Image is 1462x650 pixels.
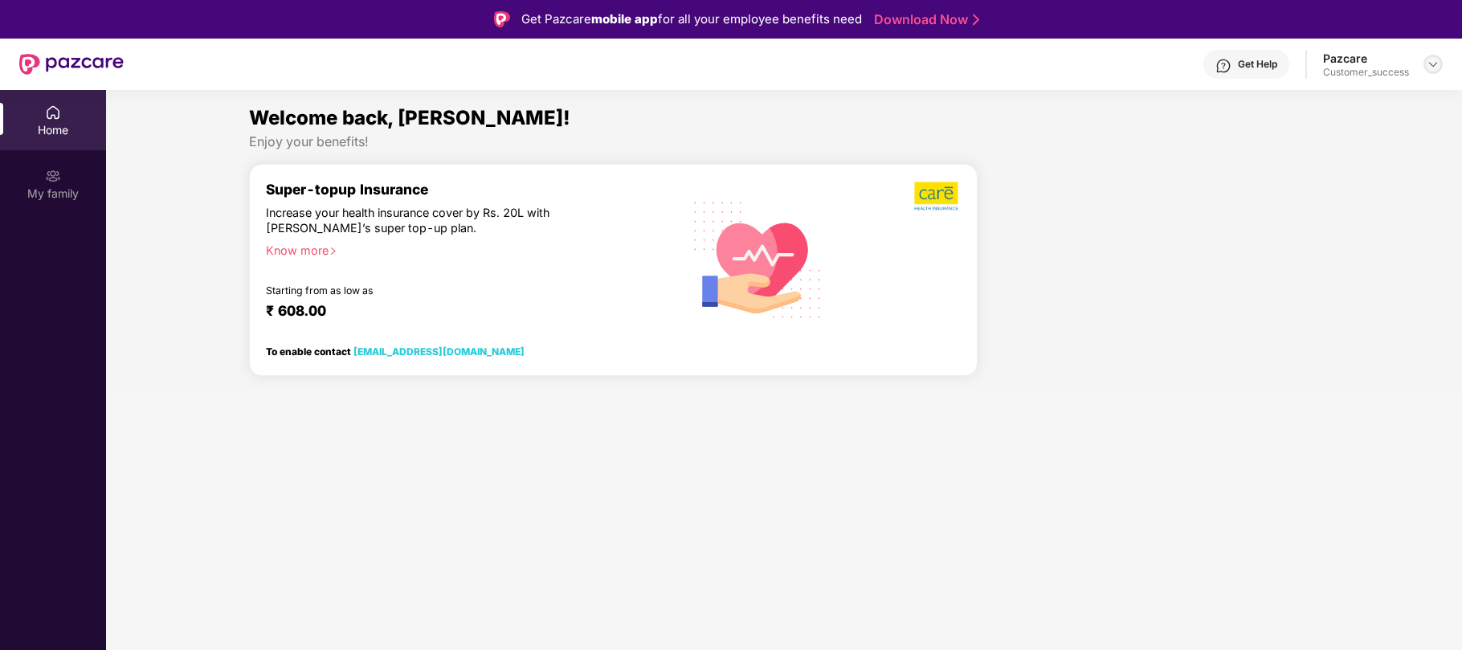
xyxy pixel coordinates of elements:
img: svg+xml;base64,PHN2ZyBpZD0iSG9tZSIgeG1sbnM9Imh0dHA6Ly93d3cudzMub3JnLzIwMDAvc3ZnIiB3aWR0aD0iMjAiIG... [45,104,61,121]
div: Starting from as low as [266,284,603,296]
a: Download Now [874,11,974,28]
div: ₹ 608.00 [266,302,655,321]
div: Get Pazcare for all your employee benefits need [521,10,862,29]
img: svg+xml;base64,PHN2ZyB4bWxucz0iaHR0cDovL3d3dy53My5vcmcvMjAwMC9zdmciIHhtbG5zOnhsaW5rPSJodHRwOi8vd3... [681,181,835,337]
strong: mobile app [591,11,658,27]
div: To enable contact [266,345,525,357]
div: Customer_success [1323,66,1409,79]
div: Know more [266,243,662,254]
div: Increase your health insurance cover by Rs. 20L with [PERSON_NAME]’s super top-up plan. [266,205,602,235]
img: New Pazcare Logo [19,54,124,75]
div: Pazcare [1323,51,1409,66]
div: Super-topup Insurance [266,181,672,198]
img: svg+xml;base64,PHN2ZyBpZD0iRHJvcGRvd24tMzJ4MzIiIHhtbG5zPSJodHRwOi8vd3d3LnczLm9yZy8yMDAwL3N2ZyIgd2... [1427,58,1440,71]
img: svg+xml;base64,PHN2ZyBpZD0iSGVscC0zMngzMiIgeG1sbnM9Imh0dHA6Ly93d3cudzMub3JnLzIwMDAvc3ZnIiB3aWR0aD... [1215,58,1231,74]
div: Enjoy your benefits! [249,133,1320,150]
a: [EMAIL_ADDRESS][DOMAIN_NAME] [353,345,525,358]
span: right [329,247,337,256]
img: Logo [494,11,510,27]
img: svg+xml;base64,PHN2ZyB3aWR0aD0iMjAiIGhlaWdodD0iMjAiIHZpZXdCb3g9IjAgMCAyMCAyMCIgZmlsbD0ibm9uZSIgeG... [45,168,61,184]
img: b5dec4f62d2307b9de63beb79f102df3.png [914,181,960,211]
img: Stroke [973,11,979,28]
div: Get Help [1238,58,1277,71]
span: Welcome back, [PERSON_NAME]! [249,106,570,129]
